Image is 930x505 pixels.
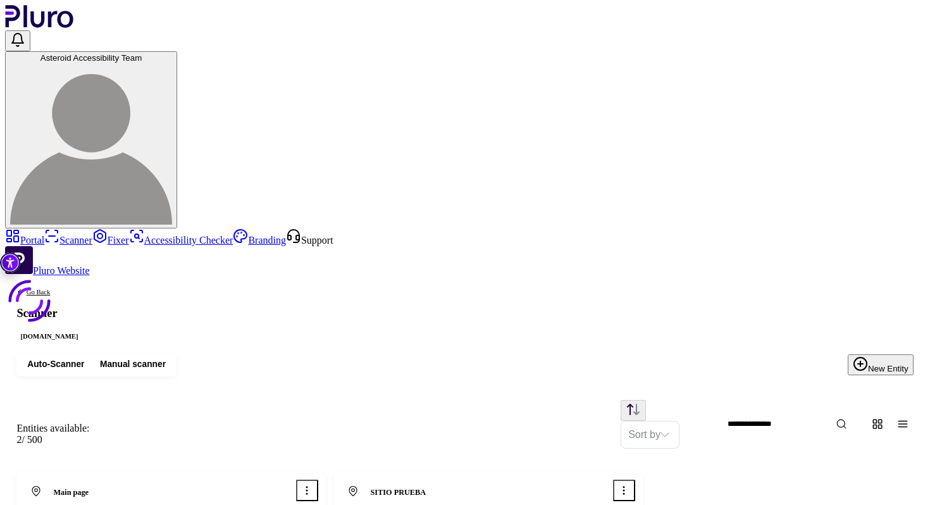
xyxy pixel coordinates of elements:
span: Manual scanner [100,359,166,370]
button: Open options menu [613,480,635,501]
div: [DOMAIN_NAME] [16,331,82,342]
span: Auto-Scanner [27,359,84,370]
a: Portal [5,235,44,246]
a: Fixer [92,235,129,246]
a: Open Support screen [286,235,333,246]
button: Manual scanner [92,356,174,374]
h3: Main page [54,487,168,498]
span: Asteroid Accessibility Team [40,53,142,63]
h3: SITIO PRUEBA [371,487,485,498]
button: Open options menu [296,480,318,501]
button: Auto-Scanner [20,356,92,374]
div: Entities available: [16,423,89,434]
span: 2 / [16,434,24,445]
a: Open Pluro Website [5,265,90,276]
img: Asteroid Accessibility Team [10,63,172,225]
a: Accessibility Checker [129,235,233,246]
a: Logo [5,19,74,30]
div: Set sorting [621,421,679,449]
div: 500 [16,434,89,446]
button: New Entity [848,354,914,375]
button: Open notifications, you have undefined new notifications [5,30,30,51]
input: Website Search [719,414,886,434]
button: Change content view type to table [892,413,914,435]
button: Change sorting direction [621,400,646,421]
aside: Sidebar menu [5,228,925,277]
button: Asteroid Accessibility TeamAsteroid Accessibility Team [5,51,177,228]
a: Scanner [44,235,92,246]
a: Branding [233,235,286,246]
